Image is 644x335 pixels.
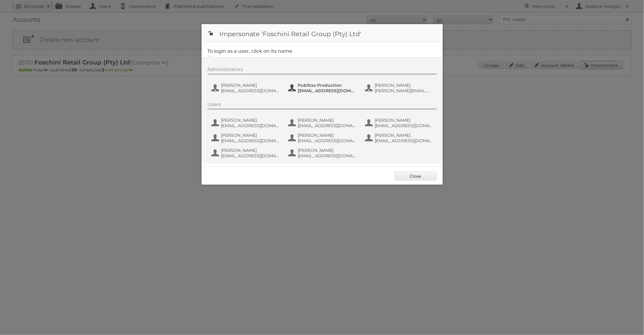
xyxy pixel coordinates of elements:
span: [EMAIL_ADDRESS][DOMAIN_NAME] [221,138,280,143]
span: [PERSON_NAME] [221,133,280,138]
button: [PERSON_NAME] [EMAIL_ADDRESS][DOMAIN_NAME] [287,147,358,159]
span: Publitas Production [298,83,357,88]
button: [PERSON_NAME] [EMAIL_ADDRESS][DOMAIN_NAME] [211,117,281,129]
span: [PERSON_NAME] [375,117,433,123]
div: Users [208,102,437,109]
button: [PERSON_NAME] [EMAIL_ADDRESS][DOMAIN_NAME] [287,132,358,144]
button: [PERSON_NAME] [EMAIL_ADDRESS][DOMAIN_NAME] [211,147,281,159]
button: [PERSON_NAME] [EMAIL_ADDRESS][DOMAIN_NAME] [364,117,435,129]
span: [PERSON_NAME][EMAIL_ADDRESS][DOMAIN_NAME] [375,88,433,93]
button: [PERSON_NAME] [EMAIL_ADDRESS][DOMAIN_NAME] [211,132,281,144]
h1: Impersonate 'Foschini Retail Group (Pty) Ltd' [202,24,443,42]
button: Publitas Production [EMAIL_ADDRESS][DOMAIN_NAME] [287,82,358,94]
span: [EMAIL_ADDRESS][DOMAIN_NAME] [298,153,357,158]
button: [PERSON_NAME] [EMAIL_ADDRESS][DOMAIN_NAME] [287,117,358,129]
div: Administrators [208,67,437,74]
span: [EMAIL_ADDRESS][DOMAIN_NAME] [298,88,357,93]
span: [EMAIL_ADDRESS][DOMAIN_NAME] [298,138,357,143]
button: [PERSON_NAME] [EMAIL_ADDRESS][DOMAIN_NAME] [364,132,435,144]
span: [EMAIL_ADDRESS][DOMAIN_NAME] [221,88,280,93]
span: [PERSON_NAME] [298,117,357,123]
span: [PERSON_NAME] [298,133,357,138]
button: [PERSON_NAME] [EMAIL_ADDRESS][DOMAIN_NAME] [211,82,281,94]
span: [EMAIL_ADDRESS][DOMAIN_NAME] [375,123,433,128]
span: [PERSON_NAME] [375,83,433,88]
span: [EMAIL_ADDRESS][DOMAIN_NAME] [221,153,280,158]
span: [PERSON_NAME] [298,148,357,153]
span: [PERSON_NAME] [221,148,280,153]
span: [EMAIL_ADDRESS][DOMAIN_NAME] [221,123,280,128]
span: [EMAIL_ADDRESS][DOMAIN_NAME] [298,123,357,128]
span: [PERSON_NAME] [375,133,433,138]
span: [PERSON_NAME] [221,117,280,123]
span: [EMAIL_ADDRESS][DOMAIN_NAME] [375,138,433,143]
button: [PERSON_NAME] [PERSON_NAME][EMAIL_ADDRESS][DOMAIN_NAME] [364,82,435,94]
span: [PERSON_NAME] [221,83,280,88]
legend: To login as a user, click on its name [208,48,293,54]
a: Close [394,171,437,180]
